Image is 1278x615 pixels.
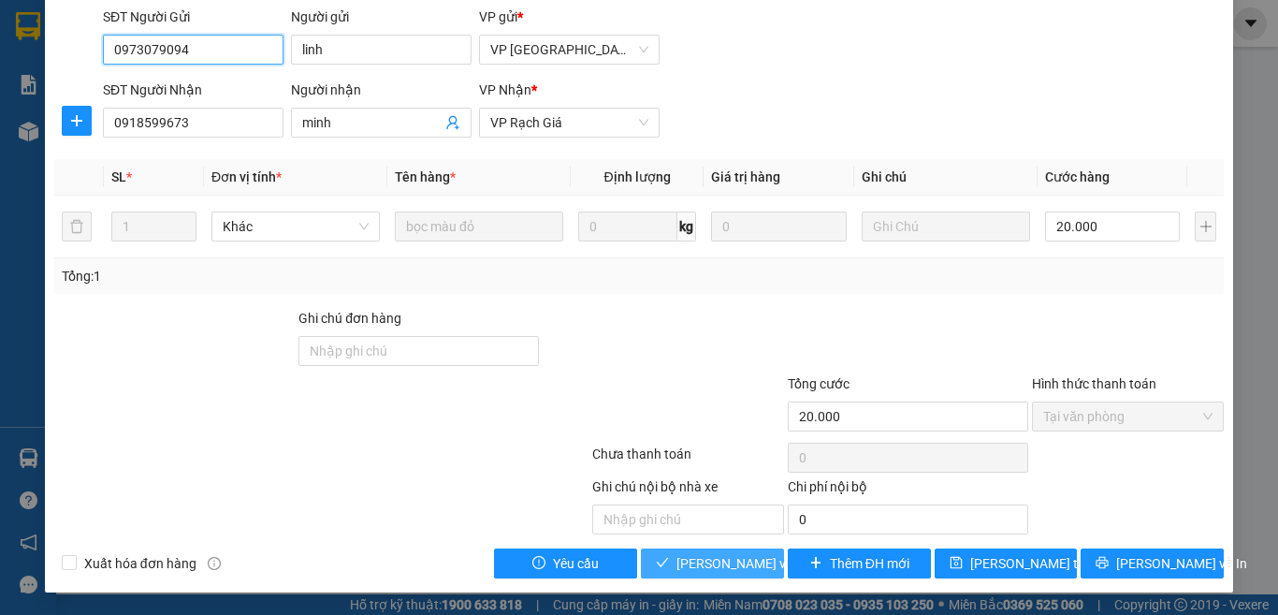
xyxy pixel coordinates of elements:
[479,7,660,27] div: VP gửi
[711,212,846,242] input: 0
[553,553,599,574] span: Yêu cầu
[950,556,963,571] span: save
[445,115,460,130] span: user-add
[291,80,472,100] div: Người nhận
[62,212,92,242] button: delete
[291,7,472,27] div: Người gửi
[809,556,822,571] span: plus
[677,212,696,242] span: kg
[935,549,1078,578] button: save[PERSON_NAME] thay đổi
[298,311,401,326] label: Ghi chú đơn hàng
[970,553,1120,574] span: [PERSON_NAME] thay đổi
[77,553,204,574] span: Xuất hóa đơn hàng
[490,109,648,137] span: VP Rạch Giá
[1045,169,1110,184] span: Cước hàng
[223,212,369,241] span: Khác
[103,7,283,27] div: SĐT Người Gửi
[62,266,495,286] div: Tổng: 1
[490,36,648,64] span: VP Hà Tiên
[532,556,545,571] span: exclamation-circle
[862,212,1030,242] input: Ghi Chú
[641,549,784,578] button: check[PERSON_NAME] và Giao hàng
[854,159,1038,196] th: Ghi chú
[1081,549,1224,578] button: printer[PERSON_NAME] và In
[788,476,1028,505] div: Chi phí nội bộ
[1195,212,1216,242] button: plus
[211,169,282,184] span: Đơn vị tính
[103,80,283,100] div: SĐT Người Nhận
[479,82,531,97] span: VP Nhận
[603,169,670,184] span: Định lượng
[395,212,563,242] input: VD: Bàn, Ghế
[590,444,786,476] div: Chưa thanh toán
[1032,376,1156,391] label: Hình thức thanh toán
[656,556,669,571] span: check
[1116,553,1247,574] span: [PERSON_NAME] và In
[111,169,126,184] span: SL
[208,557,221,570] span: info-circle
[62,106,92,136] button: plus
[592,505,784,534] input: Nhập ghi chú
[494,549,637,578] button: exclamation-circleYêu cầu
[63,113,91,128] span: plus
[395,169,456,184] span: Tên hàng
[676,553,856,574] span: [PERSON_NAME] và Giao hàng
[1096,556,1109,571] span: printer
[298,336,539,366] input: Ghi chú đơn hàng
[592,476,784,505] div: Ghi chú nội bộ nhà xe
[711,169,780,184] span: Giá trị hàng
[788,549,931,578] button: plusThêm ĐH mới
[1043,403,1213,431] span: Tại văn phòng
[830,553,909,574] span: Thêm ĐH mới
[788,376,850,391] span: Tổng cước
